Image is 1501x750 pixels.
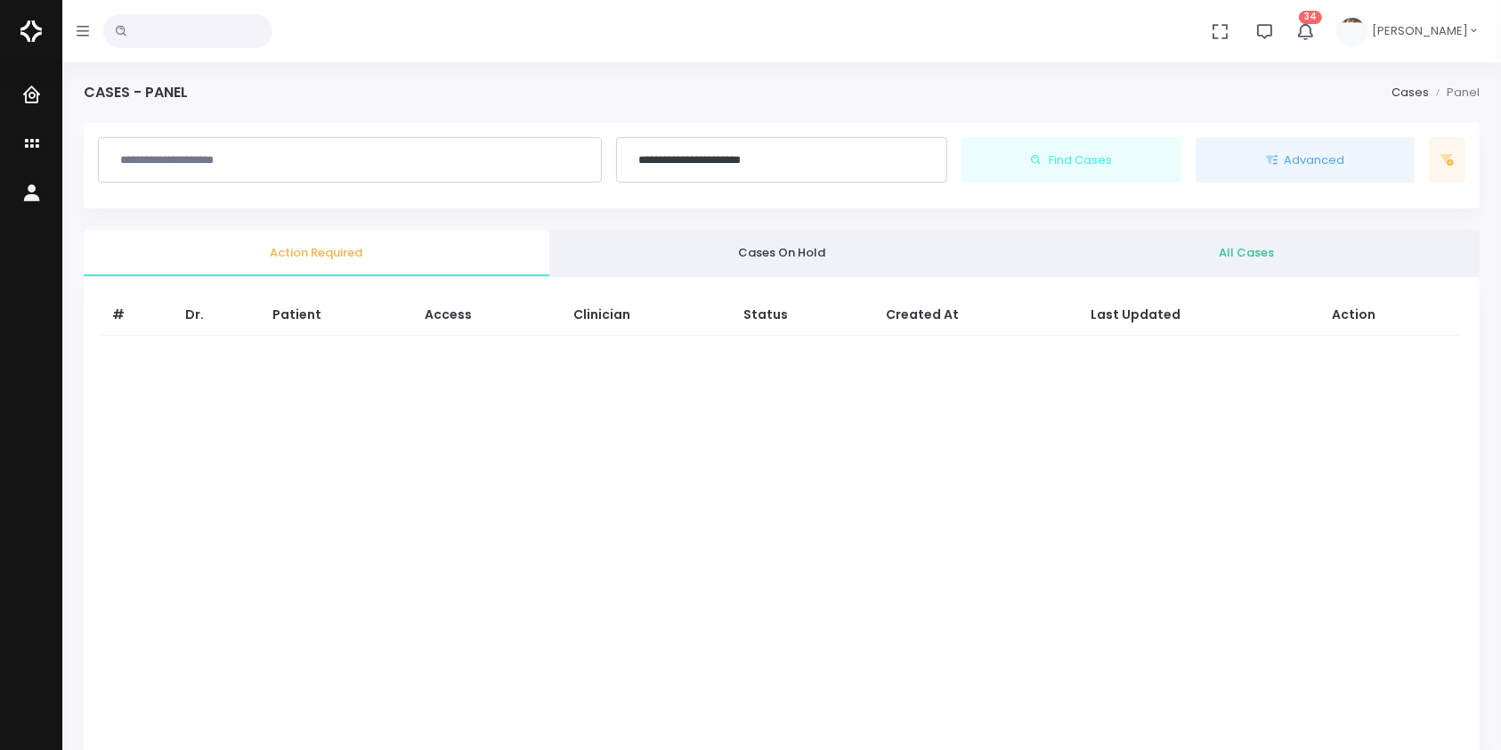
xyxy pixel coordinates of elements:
span: Cases On Hold [564,244,1001,262]
th: Action [1321,295,1462,336]
span: All Cases [1028,244,1465,262]
th: # [101,295,174,336]
th: Access [414,295,563,336]
a: Cases [1391,84,1429,101]
span: [PERSON_NAME] [1372,22,1468,40]
th: Patient [262,295,414,336]
h4: Cases - Panel [84,84,188,101]
button: Advanced [1196,137,1416,183]
th: Status [733,295,875,336]
th: Clinician [563,295,733,336]
img: Logo Horizontal [20,12,42,50]
button: Find Cases [961,137,1181,183]
span: Action Required [98,244,535,262]
th: Created At [875,295,1080,336]
li: Panel [1429,84,1480,102]
th: Last Updated [1080,295,1321,336]
img: Header Avatar [1336,15,1368,47]
th: Dr. [174,295,262,336]
span: 34 [1299,11,1322,24]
